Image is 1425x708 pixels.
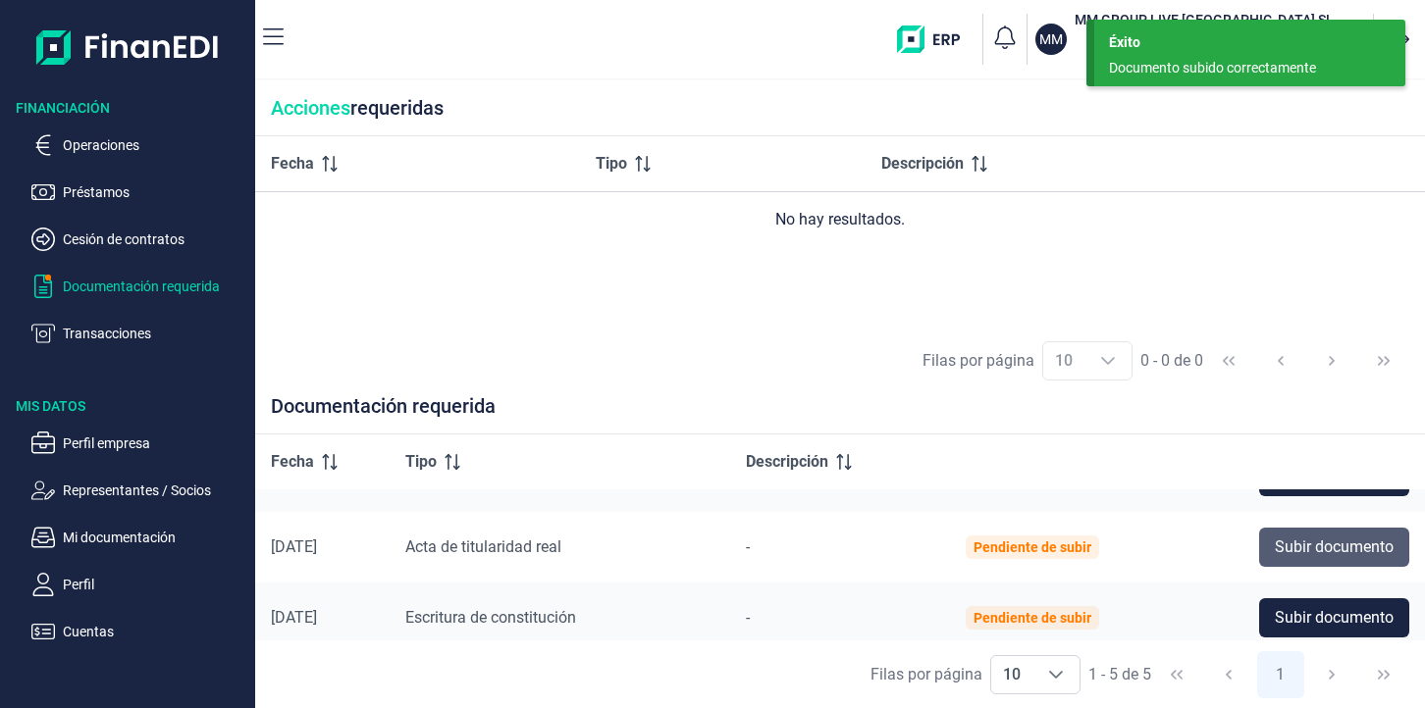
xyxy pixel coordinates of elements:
button: Subir documento [1259,598,1409,637]
span: Escritura de constitución [405,608,576,627]
p: Cesión de contratos [63,228,247,251]
div: No hay resultados. [271,208,1409,231]
p: Mi documentación [63,526,247,549]
button: Documentación requerida [31,275,247,298]
p: Transacciones [63,322,247,345]
button: Mi documentación [31,526,247,549]
button: Last Page [1360,337,1407,384]
img: Logo de aplicación [36,16,220,78]
p: [PERSON_NAME] Miralles [1075,29,1334,45]
span: - [746,608,750,627]
p: MM [1039,29,1063,49]
div: Pendiente de subir [974,539,1091,555]
span: 10 [991,656,1032,693]
span: Acciones [271,96,350,120]
button: MMMM GROUP LIVE [GEOGRAPHIC_DATA] SL[PERSON_NAME] Miralles(B86498326) [1035,10,1365,69]
img: erp [897,25,975,53]
span: Subir documento [1275,535,1394,559]
button: Operaciones [31,133,247,157]
span: Tipo [596,152,627,176]
button: Previous Page [1257,337,1304,384]
span: Fecha [271,450,314,474]
button: First Page [1153,651,1200,698]
button: Perfil empresa [31,431,247,455]
span: Tipo [405,450,437,474]
div: Choose [1084,342,1132,379]
div: Documentación requerida [255,394,1425,434]
div: Pendiente de subir [974,610,1091,626]
p: Documentación requerida [63,275,247,298]
span: 1 - 5 de 5 [1088,667,1151,683]
h3: MM GROUP LIVE [GEOGRAPHIC_DATA] SL [1075,10,1334,29]
span: Descripción [746,450,828,474]
div: requeridas [255,80,1425,136]
div: Éxito [1109,32,1391,53]
button: Previous Page [1205,651,1252,698]
p: Préstamos [63,180,247,204]
div: Filas por página [871,663,982,686]
span: - [746,537,750,556]
div: [DATE] [271,608,374,628]
button: Representantes / Socios [31,479,247,502]
button: Cuentas [31,620,247,643]
button: Last Page [1360,651,1407,698]
button: Page 1 [1257,651,1304,698]
span: Fecha [271,152,314,176]
p: Operaciones [63,133,247,157]
span: 0 - 0 de 0 [1140,353,1203,369]
span: Descripción [881,152,964,176]
span: Subir documento [1275,606,1394,630]
button: Next Page [1308,651,1355,698]
div: [DATE] [271,537,374,557]
button: Cesión de contratos [31,228,247,251]
button: Transacciones [31,322,247,345]
div: Filas por página [923,349,1034,373]
button: Perfil [31,573,247,596]
button: Préstamos [31,180,247,204]
p: Cuentas [63,620,247,643]
span: Acta de titularidad real [405,537,561,556]
p: Perfil [63,573,247,596]
div: Choose [1032,656,1080,693]
button: First Page [1205,337,1252,384]
button: Next Page [1308,337,1355,384]
div: Documento subido correctamente [1109,58,1376,78]
button: Subir documento [1259,528,1409,567]
p: Perfil empresa [63,431,247,455]
p: Representantes / Socios [63,479,247,502]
